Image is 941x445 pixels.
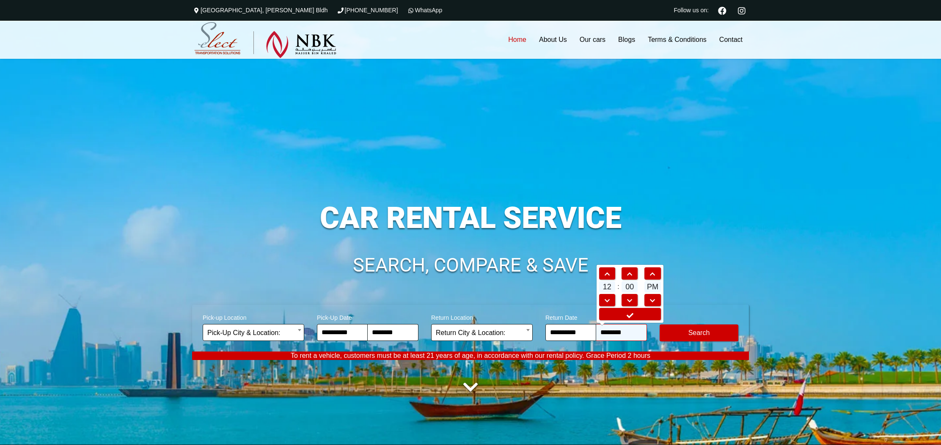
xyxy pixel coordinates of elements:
[317,309,418,324] span: Pick-Up Date
[207,324,300,341] span: Pick-Up City & Location:
[431,324,533,341] span: Return City & Location:
[660,324,738,341] button: Modify Search
[599,281,615,292] span: 12
[533,21,573,59] a: About Us
[622,281,638,292] span: 00
[203,324,304,341] span: Pick-Up City & Location:
[641,21,713,59] a: Terms & Conditions
[436,324,528,341] span: Return City & Location:
[644,281,661,292] span: PM
[407,7,443,14] a: WhatsApp
[713,21,749,59] a: Contact
[203,309,304,324] span: Pick-up Location
[192,255,749,275] h1: SEARCH, COMPARE & SAVE
[734,5,749,15] a: Instagram
[502,21,533,59] a: Home
[715,5,730,15] a: Facebook
[192,203,749,233] h1: CAR RENTAL SERVICE
[192,352,749,360] p: To rent a vehicle, customers must be at least 21 years of age, in accordance with our rental poli...
[612,21,641,59] a: Blogs
[616,280,621,293] td: :
[431,309,533,324] span: Return Location
[573,21,612,59] a: Our cars
[545,309,647,324] span: Return Date
[194,22,336,58] img: Select Rent a Car
[336,7,398,14] a: [PHONE_NUMBER]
